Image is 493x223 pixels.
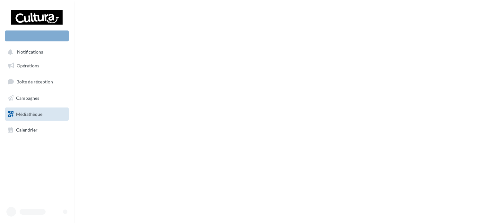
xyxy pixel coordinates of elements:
[17,63,39,68] span: Opérations
[16,95,39,101] span: Campagnes
[16,127,38,133] span: Calendrier
[16,79,53,84] span: Boîte de réception
[4,75,70,89] a: Boîte de réception
[4,91,70,105] a: Campagnes
[4,59,70,73] a: Opérations
[4,123,70,137] a: Calendrier
[5,30,69,41] div: Nouvelle campagne
[16,111,42,116] span: Médiathèque
[17,49,43,55] span: Notifications
[4,107,70,121] a: Médiathèque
